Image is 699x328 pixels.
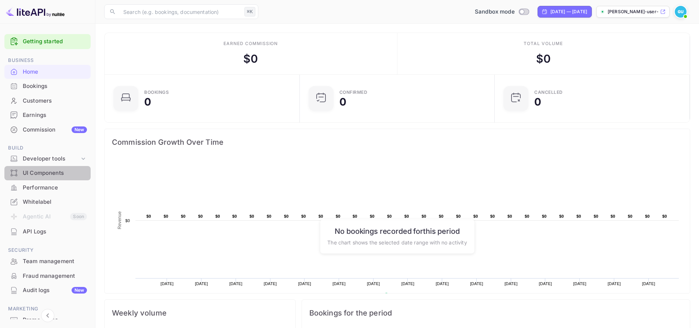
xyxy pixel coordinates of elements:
[628,214,633,218] text: $0
[318,214,323,218] text: $0
[594,214,598,218] text: $0
[367,281,380,286] text: [DATE]
[387,214,392,218] text: $0
[524,40,563,47] div: Total volume
[401,281,415,286] text: [DATE]
[4,195,91,209] a: Whitelabel
[327,226,467,235] h6: No bookings recorded for this period
[267,214,272,218] text: $0
[112,136,682,148] span: Commission Growth Over Time
[456,214,461,218] text: $0
[264,281,277,286] text: [DATE]
[539,281,552,286] text: [DATE]
[4,181,91,195] div: Performance
[4,65,91,79] div: Home
[223,40,278,47] div: Earned commission
[608,8,659,15] p: [PERSON_NAME]-user-fkdet.nui...
[250,214,254,218] text: $0
[675,6,687,18] img: Gladson User
[146,214,151,218] text: $0
[391,293,410,298] text: Revenue
[195,281,208,286] text: [DATE]
[4,123,91,137] div: CommissionNew
[298,281,311,286] text: [DATE]
[23,198,87,206] div: Whitelabel
[309,307,682,319] span: Bookings for the period
[23,286,87,295] div: Audit logs
[611,214,615,218] text: $0
[23,169,87,177] div: UI Components
[4,108,91,122] a: Earnings
[23,37,87,46] a: Getting started
[439,214,444,218] text: $0
[422,214,426,218] text: $0
[4,246,91,254] span: Security
[642,281,655,286] text: [DATE]
[23,97,87,105] div: Customers
[327,238,467,246] p: The chart shows the selected date range with no activity
[23,155,80,163] div: Developer tools
[164,214,168,218] text: $0
[119,4,241,19] input: Search (e.g. bookings, documentation)
[550,8,587,15] div: [DATE] — [DATE]
[573,281,586,286] text: [DATE]
[470,281,483,286] text: [DATE]
[370,214,375,218] text: $0
[4,94,91,107] a: Customers
[576,214,581,218] text: $0
[181,214,186,218] text: $0
[4,269,91,283] a: Fraud management
[4,94,91,108] div: Customers
[23,272,87,280] div: Fraud management
[215,214,220,218] text: $0
[301,214,306,218] text: $0
[23,111,87,119] div: Earnings
[608,281,621,286] text: [DATE]
[23,228,87,236] div: API Logs
[472,8,532,16] div: Switch to Production mode
[662,214,667,218] text: $0
[232,214,237,218] text: $0
[125,218,130,223] text: $0
[23,126,87,134] div: Commission
[198,214,203,218] text: $0
[4,79,91,93] div: Bookings
[490,214,495,218] text: $0
[229,281,243,286] text: [DATE]
[117,211,122,229] text: Revenue
[4,34,91,49] div: Getting started
[6,6,65,18] img: LiteAPI logo
[4,166,91,180] a: UI Components
[4,225,91,239] div: API Logs
[336,214,341,218] text: $0
[41,309,54,322] button: Collapse navigation
[72,126,87,133] div: New
[161,281,174,286] text: [DATE]
[4,283,91,297] a: Audit logsNew
[4,56,91,65] span: Business
[332,281,346,286] text: [DATE]
[534,90,563,95] div: CANCELLED
[23,184,87,192] div: Performance
[353,214,357,218] text: $0
[4,254,91,269] div: Team management
[339,97,346,107] div: 0
[505,281,518,286] text: [DATE]
[4,65,91,78] a: Home
[559,214,564,218] text: $0
[112,307,288,319] span: Weekly volume
[534,97,541,107] div: 0
[4,254,91,268] a: Team management
[244,7,255,16] div: ⌘K
[536,51,551,67] div: $ 0
[542,214,547,218] text: $0
[284,214,289,218] text: $0
[243,51,258,67] div: $ 0
[4,79,91,93] a: Bookings
[339,90,368,95] div: Confirmed
[72,287,87,294] div: New
[4,305,91,313] span: Marketing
